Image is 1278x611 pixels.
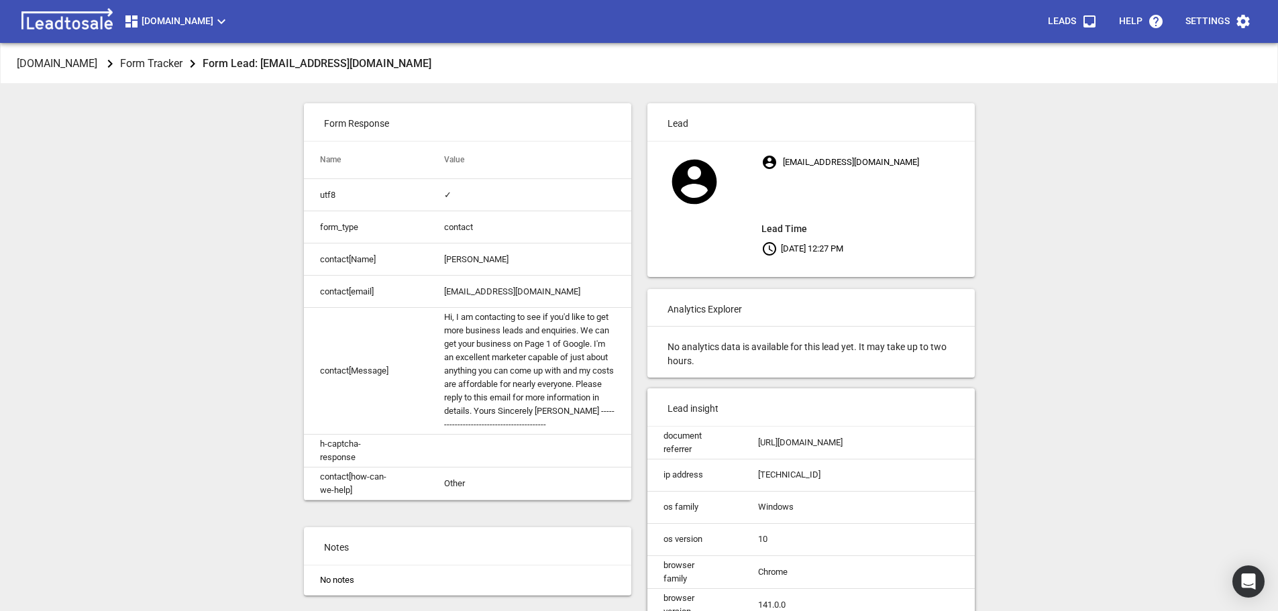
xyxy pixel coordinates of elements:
td: contact[Message] [304,308,428,435]
p: Form Tracker [120,56,182,71]
td: ip address [647,459,742,491]
p: [EMAIL_ADDRESS][DOMAIN_NAME] [DATE] 12:27 PM [761,150,974,260]
p: Settings [1185,15,1230,28]
td: contact[how-can-we-help] [304,467,428,500]
p: Lead [647,103,975,141]
svg: Your local time [761,241,778,257]
li: No notes [304,565,631,595]
td: [EMAIL_ADDRESS][DOMAIN_NAME] [428,276,631,308]
td: browser family [647,555,742,588]
p: No analytics data is available for this lead yet. It may take up to two hours. [647,327,975,378]
td: os version [647,523,742,555]
td: form_type [304,211,428,243]
td: document referrer [647,427,742,459]
p: [DOMAIN_NAME] [17,56,97,71]
td: Windows [742,491,975,523]
td: [TECHNICAL_ID] [742,459,975,491]
td: contact[Name] [304,243,428,276]
th: Value [428,142,631,179]
p: Notes [304,527,631,565]
img: logo [16,8,118,35]
td: Chrome [742,555,975,588]
td: 10 [742,523,975,555]
p: Leads [1048,15,1076,28]
td: contact [428,211,631,243]
td: h-captcha-response [304,435,428,467]
td: [URL][DOMAIN_NAME] [742,427,975,459]
td: contact[email] [304,276,428,308]
p: Analytics Explorer [647,289,975,327]
td: Hi, I am contacting to see if you'd like to get more business leads and enquiries. We can get you... [428,308,631,435]
p: Help [1119,15,1142,28]
aside: Form Lead: [EMAIL_ADDRESS][DOMAIN_NAME] [203,54,431,72]
p: Lead insight [647,388,975,426]
td: [PERSON_NAME] [428,243,631,276]
td: os family [647,491,742,523]
div: Open Intercom Messenger [1232,565,1265,598]
td: ✓ [428,179,631,211]
td: utf8 [304,179,428,211]
th: Name [304,142,428,179]
span: [DOMAIN_NAME] [123,13,229,30]
aside: Lead Time [761,221,974,237]
p: Form Response [304,103,631,141]
button: [DOMAIN_NAME] [118,8,235,35]
td: Other [428,467,631,500]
